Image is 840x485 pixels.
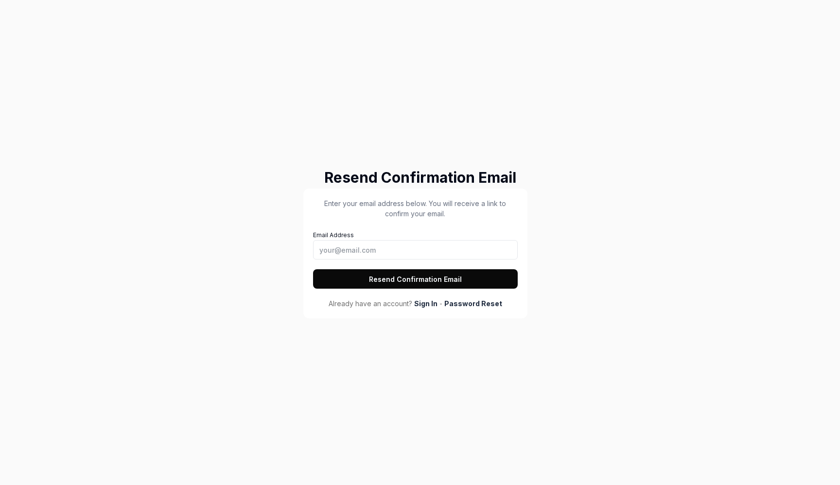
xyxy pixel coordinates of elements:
a: Password Reset [444,298,502,309]
button: Resend Confirmation Email [313,269,518,289]
span: - [439,298,442,309]
p: Enter your email address below. You will receive a link to confirm your email. [313,198,518,219]
input: Email Address [313,240,518,260]
h2: Resend Confirmation Email [303,167,537,189]
label: Email Address [313,231,518,260]
a: Sign In [414,298,437,309]
span: Already have an account? [329,298,412,309]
